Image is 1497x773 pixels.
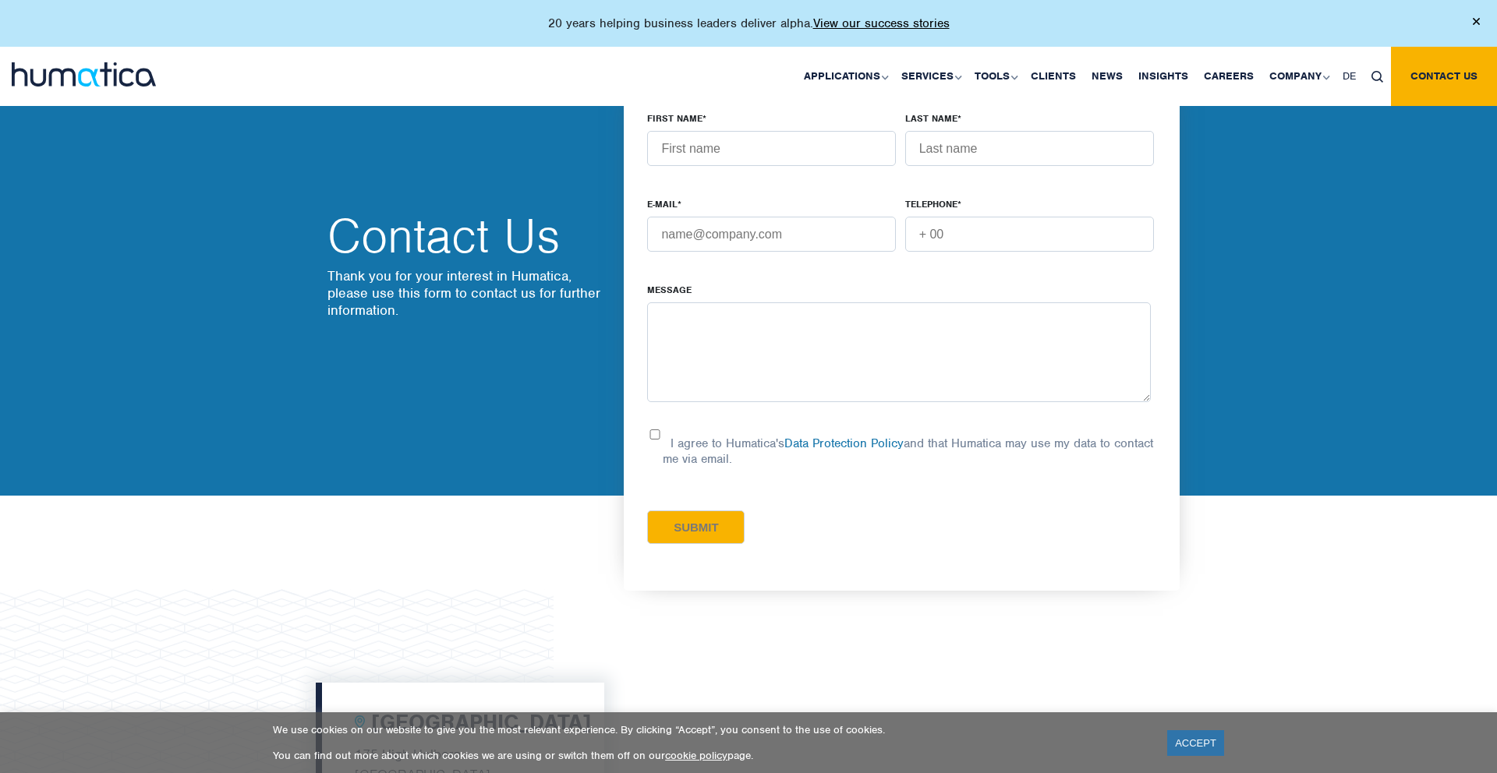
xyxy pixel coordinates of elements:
a: News [1084,47,1131,106]
p: Thank you for your interest in Humatica, please use this form to contact us for further information. [327,267,608,319]
p: We use cookies on our website to give you the most relevant experience. By clicking “Accept”, you... [273,723,1148,736]
img: logo [12,62,156,86]
h2: Contact Us [327,213,608,259]
input: I agree to Humatica'sData Protection Policyand that Humatica may use my data to contact me via em... [647,429,663,439]
input: + 00 [905,217,1154,252]
p: You can find out more about which cookies we are using or switch them off on our page. [273,749,1148,762]
span: FIRST NAME [647,112,702,125]
input: name@company.com [647,217,896,252]
a: cookie policy [665,749,727,762]
a: ACCEPT [1167,730,1224,756]
a: Careers [1196,47,1262,106]
span: Message [647,284,692,296]
h2: [GEOGRAPHIC_DATA] [371,710,591,736]
span: E-MAIL [647,198,678,210]
a: Contact us [1391,47,1497,106]
a: Company [1262,47,1335,106]
a: Tools [967,47,1023,106]
a: Data Protection Policy [784,436,904,451]
span: TELEPHONE [905,198,957,210]
input: First name [647,131,896,166]
span: LAST NAME [905,112,957,125]
input: Submit [647,510,745,544]
a: Services [894,47,967,106]
a: DE [1335,47,1364,106]
a: Applications [796,47,894,106]
a: View our success stories [813,16,950,31]
input: Last name [905,131,1154,166]
p: 20 years helping business leaders deliver alpha. [548,16,950,31]
span: DE [1343,69,1356,83]
a: Insights [1131,47,1196,106]
a: Clients [1023,47,1084,106]
p: I agree to Humatica's and that Humatica may use my data to contact me via email. [663,436,1153,467]
img: search_icon [1371,71,1383,83]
